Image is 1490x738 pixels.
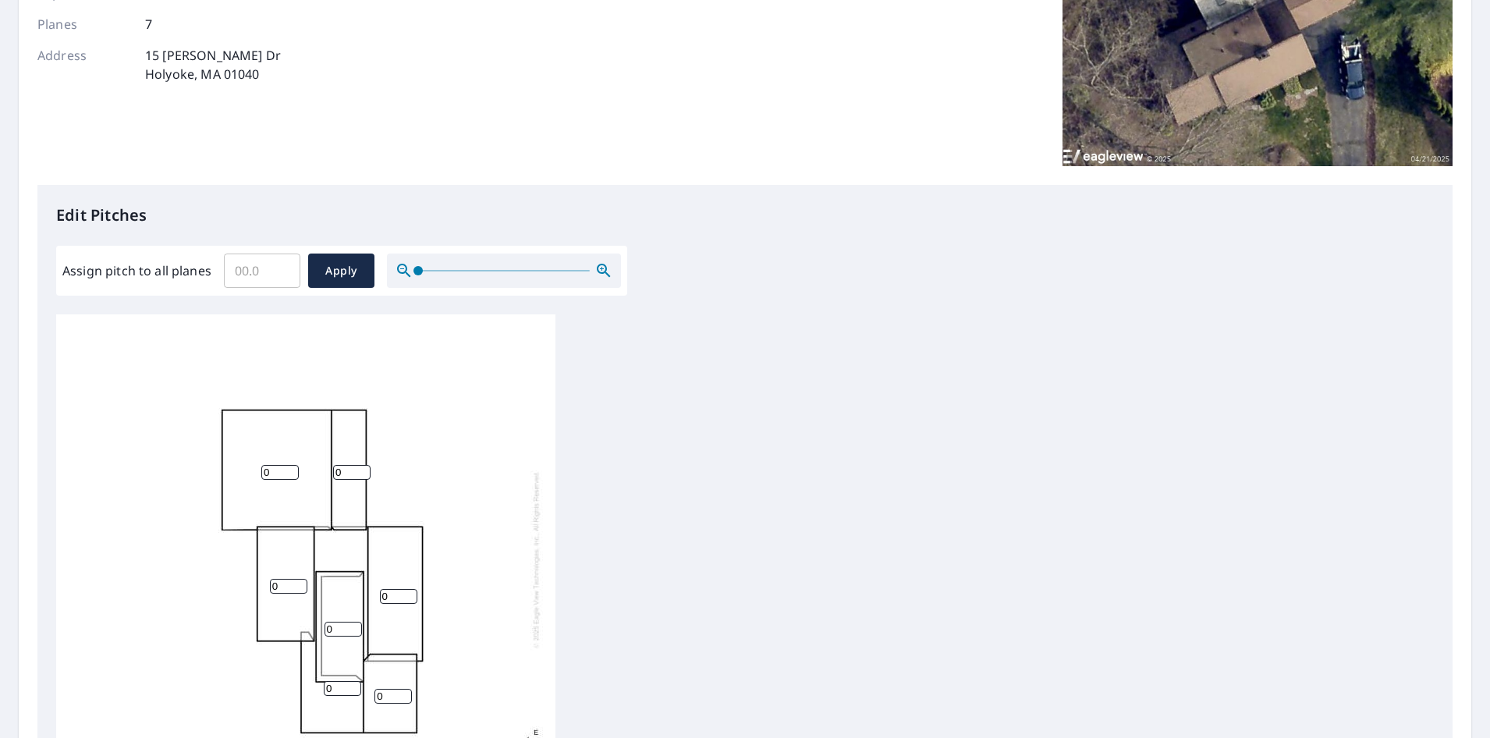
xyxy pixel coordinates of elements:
button: Apply [308,254,374,288]
p: 15 [PERSON_NAME] Dr Holyoke, MA 01040 [145,46,281,83]
p: 7 [145,15,152,34]
p: Planes [37,15,131,34]
input: 00.0 [224,249,300,293]
p: Edit Pitches [56,204,1434,227]
p: Address [37,46,131,83]
span: Apply [321,261,362,281]
label: Assign pitch to all planes [62,261,211,280]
